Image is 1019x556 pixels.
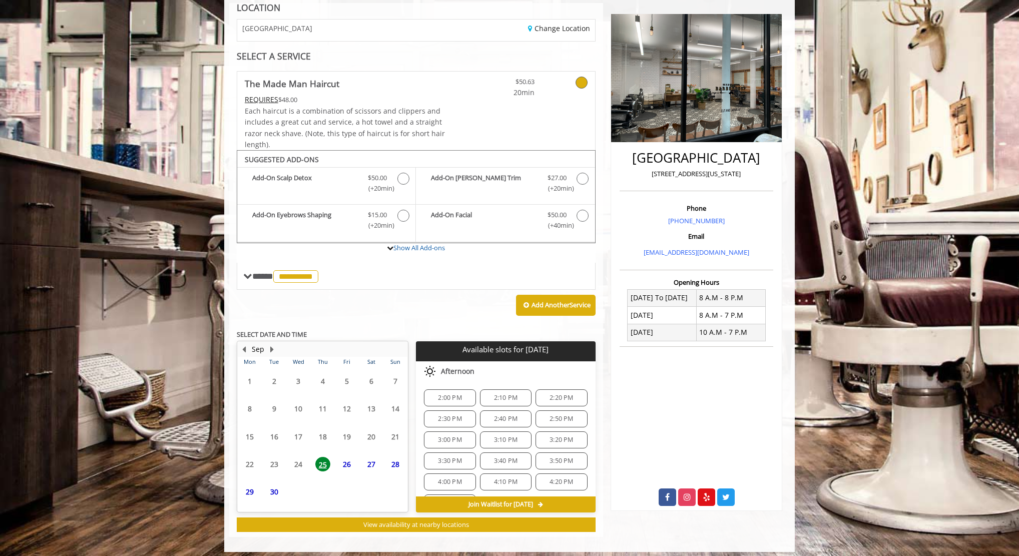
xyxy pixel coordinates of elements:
div: 4:40 PM [424,494,475,511]
button: View availability at nearby locations [237,517,596,532]
span: 25 [315,457,330,471]
button: Sep [252,344,264,355]
span: 2:40 PM [494,415,518,423]
th: Mon [238,357,262,367]
div: 3:00 PM [424,431,475,448]
h3: Email [622,233,771,240]
span: 4:10 PM [494,478,518,486]
label: Add-On Scalp Detox [242,173,410,196]
span: This service needs some Advance to be paid before we block your appointment [245,95,278,104]
td: Select day28 [383,450,408,478]
span: 4:20 PM [550,478,573,486]
th: Thu [310,357,334,367]
div: 3:20 PM [536,431,587,448]
div: 2:00 PM [424,389,475,406]
a: [PHONE_NUMBER] [668,216,725,225]
div: 4:00 PM [424,473,475,490]
span: 2:00 PM [438,394,461,402]
div: SELECT A SERVICE [237,52,596,61]
span: Join Waitlist for [DATE] [468,500,533,508]
button: Previous Month [240,344,248,355]
span: 20min [475,87,535,98]
label: Add-On Facial [421,210,590,233]
b: The Made Man Haircut [245,77,339,91]
th: Fri [335,357,359,367]
span: Afternoon [441,367,474,375]
span: 26 [339,457,354,471]
span: 3:50 PM [550,457,573,465]
button: Add AnotherService [516,295,596,316]
p: [STREET_ADDRESS][US_STATE] [622,169,771,179]
th: Wed [286,357,310,367]
b: Add-On Eyebrows Shaping [252,210,358,231]
span: 4:00 PM [438,478,461,486]
div: 3:10 PM [480,431,532,448]
div: 2:40 PM [480,410,532,427]
div: 4:10 PM [480,473,532,490]
span: $50.00 [368,173,387,183]
h2: [GEOGRAPHIC_DATA] [622,151,771,165]
th: Sun [383,357,408,367]
span: (+20min ) [363,220,392,231]
td: Select day30 [262,478,286,505]
div: $48.00 [245,94,446,105]
div: 2:10 PM [480,389,532,406]
span: 3:40 PM [494,457,518,465]
span: 3:20 PM [550,436,573,444]
span: 3:10 PM [494,436,518,444]
a: $50.63 [475,72,535,98]
th: Sat [359,357,383,367]
span: 29 [242,484,257,499]
td: Select day29 [238,478,262,505]
span: 2:30 PM [438,415,461,423]
span: 3:30 PM [438,457,461,465]
span: 3:00 PM [438,436,461,444]
span: (+20min ) [363,183,392,194]
td: 8 A.M - 8 P.M [696,289,765,306]
img: afternoon slots [424,365,436,377]
a: [EMAIL_ADDRESS][DOMAIN_NAME] [644,248,749,257]
td: Select day27 [359,450,383,478]
span: 2:50 PM [550,415,573,423]
label: Add-On Eyebrows Shaping [242,210,410,233]
td: [DATE] [628,324,697,341]
span: 2:10 PM [494,394,518,402]
div: 2:20 PM [536,389,587,406]
span: (+40min ) [542,220,572,231]
td: 10 A.M - 7 P.M [696,324,765,341]
span: 27 [364,457,379,471]
h3: Phone [622,205,771,212]
a: Show All Add-ons [393,243,445,252]
label: Add-On Beard Trim [421,173,590,196]
div: 3:50 PM [536,452,587,469]
b: Add-On Facial [431,210,537,231]
span: 28 [388,457,403,471]
div: 2:50 PM [536,410,587,427]
td: [DATE] To [DATE] [628,289,697,306]
b: SUGGESTED ADD-ONS [245,155,319,164]
span: $27.00 [548,173,567,183]
b: SELECT DATE AND TIME [237,330,307,339]
div: 3:40 PM [480,452,532,469]
th: Tue [262,357,286,367]
span: View availability at nearby locations [363,520,469,529]
span: $15.00 [368,210,387,220]
td: 8 A.M - 7 P.M [696,307,765,324]
div: 2:30 PM [424,410,475,427]
div: 4:20 PM [536,473,587,490]
b: Add-On [PERSON_NAME] Trim [431,173,537,194]
div: The Made Man Haircut Add-onS [237,150,596,243]
b: Add-On Scalp Detox [252,173,358,194]
span: 30 [267,484,282,499]
b: Add Another Service [532,300,591,309]
span: [GEOGRAPHIC_DATA] [242,25,312,32]
p: Available slots for [DATE] [420,345,591,354]
button: Next Month [268,344,276,355]
span: 2:20 PM [550,394,573,402]
span: (+20min ) [542,183,572,194]
div: 3:30 PM [424,452,475,469]
td: Select day25 [310,450,334,478]
td: Select day26 [335,450,359,478]
span: $50.00 [548,210,567,220]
